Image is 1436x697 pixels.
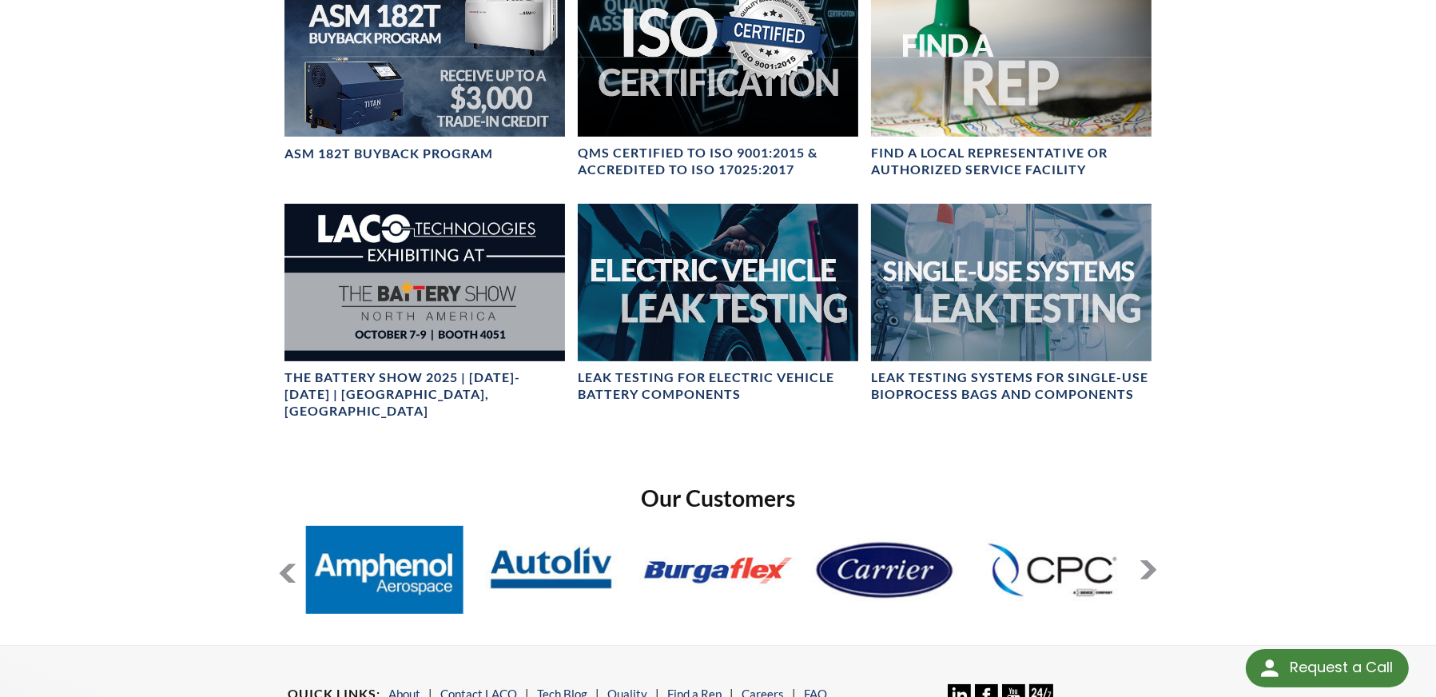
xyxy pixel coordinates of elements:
h4: ASM 182T Buyback Program [284,145,493,162]
h4: Leak Testing for Electric Vehicle Battery Components [578,369,858,403]
img: Colder-Products.jpg [973,526,1131,614]
img: Burgaflex.jpg [639,526,797,614]
h2: Our Customers [278,484,1157,513]
img: round button [1257,655,1283,681]
div: Request a Call [1246,649,1409,687]
a: Single-Use Systems BannerLeak Testing Systems for Single-Use Bioprocess Bags and Components [871,204,1152,403]
img: Carrier.jpg [806,526,964,614]
img: Autoliv.jpg [472,526,630,614]
h4: QMS CERTIFIED to ISO 9001:2015 & Accredited to ISO 17025:2017 [578,145,858,178]
h4: Leak Testing Systems for Single-Use Bioprocess Bags and Components [871,369,1152,403]
h4: The Battery Show 2025 | [DATE]-[DATE] | [GEOGRAPHIC_DATA], [GEOGRAPHIC_DATA] [284,369,565,419]
img: Amphenol.jpg [305,526,463,614]
a: The Battery Show 2025 | Oct 7-9 | Detroit, MIThe Battery Show 2025 | [DATE]-[DATE] | [GEOGRAPHIC_... [284,204,565,420]
div: Request a Call [1290,649,1393,686]
a: Electric Vehicle Leak Testing BannerLeak Testing for Electric Vehicle Battery Components [578,204,858,403]
h4: FIND A LOCAL REPRESENTATIVE OR AUTHORIZED SERVICE FACILITY [871,145,1152,178]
